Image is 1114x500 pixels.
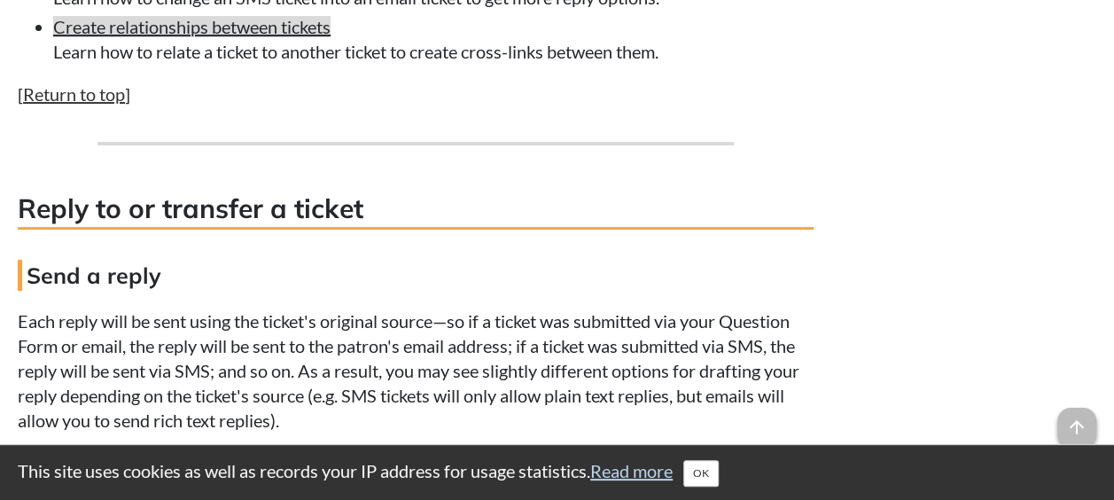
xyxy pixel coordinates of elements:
p: [ ] [18,82,814,106]
a: arrow_upward [1057,410,1096,431]
p: Each reply will be sent using the ticket's original source—so if a ticket was submitted via your ... [18,309,814,433]
li: Learn how to relate a ticket to another ticket to create cross-links between them. [53,14,814,64]
a: Create relationships between tickets [53,16,331,37]
a: Return to top [23,83,125,105]
h3: Reply to or transfer a ticket [18,190,814,230]
button: Close [683,460,719,487]
span: arrow_upward [1057,408,1096,447]
a: Read more [590,460,673,481]
h4: Send a reply [18,260,814,291]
